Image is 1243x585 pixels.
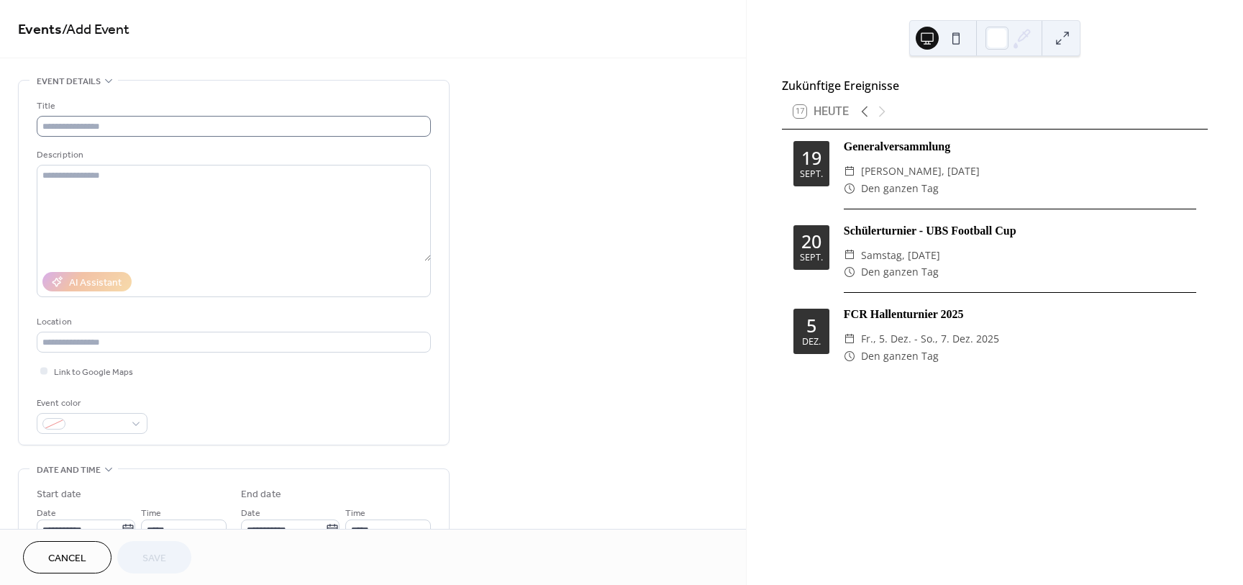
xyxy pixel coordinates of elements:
[844,138,1196,155] div: Generalversammlung
[23,541,111,573] button: Cancel
[345,506,365,521] span: Time
[62,16,129,44] span: / Add Event
[800,170,823,179] div: Sept.
[844,180,855,197] div: ​
[844,348,855,365] div: ​
[844,222,1196,240] div: Schülerturnier - UBS Football Cup
[801,149,821,167] div: 19
[241,487,281,502] div: End date
[37,396,145,411] div: Event color
[844,330,855,348] div: ​
[37,99,428,114] div: Title
[861,330,999,348] span: Fr., 5. Dez. - So., 7. Dez. 2025
[844,306,1196,323] div: FCR Hallenturnier 2025
[806,317,816,335] div: 5
[782,77,1208,94] div: Zukünftige Ereignisse
[37,463,101,478] span: Date and time
[241,506,260,521] span: Date
[37,506,56,521] span: Date
[37,487,81,502] div: Start date
[861,348,939,365] span: Den ganzen Tag
[37,314,428,330] div: Location
[844,163,855,180] div: ​
[48,551,86,566] span: Cancel
[861,180,939,197] span: Den ganzen Tag
[861,247,940,264] span: Samstag, [DATE]
[802,337,821,347] div: Dez.
[800,253,823,263] div: Sept.
[141,506,161,521] span: Time
[844,263,855,281] div: ​
[801,232,821,250] div: 20
[18,16,62,44] a: Events
[37,148,428,163] div: Description
[54,365,133,380] span: Link to Google Maps
[861,263,939,281] span: Den ganzen Tag
[861,163,980,180] span: [PERSON_NAME], [DATE]
[844,247,855,264] div: ​
[37,74,101,89] span: Event details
